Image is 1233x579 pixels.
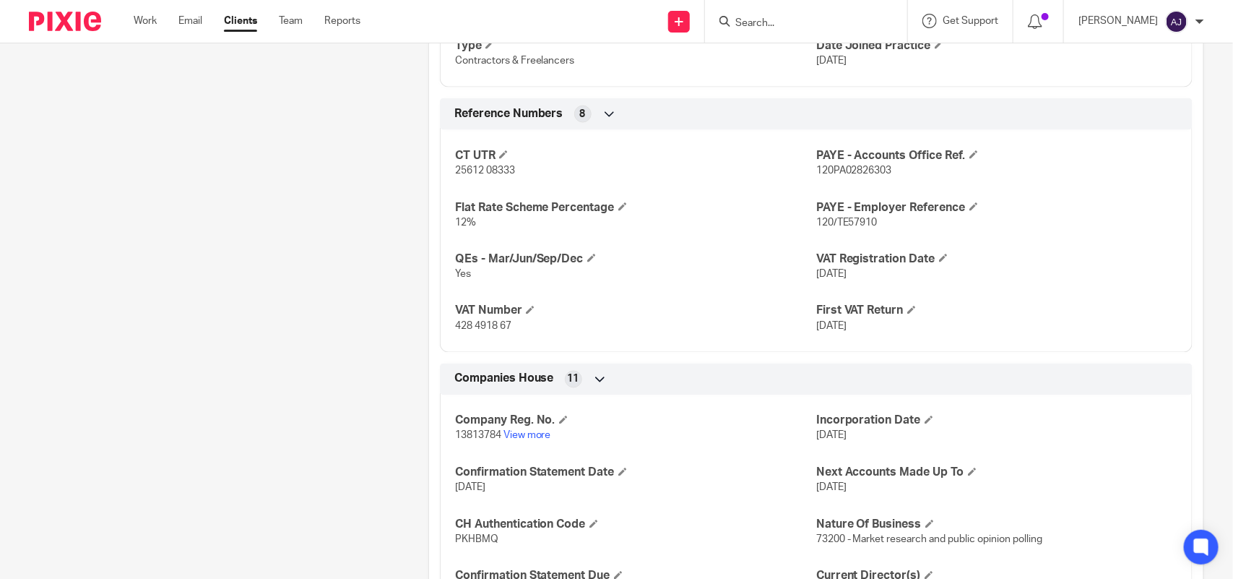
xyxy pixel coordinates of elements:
a: Team [279,14,303,28]
h4: Nature Of Business [816,518,1177,533]
img: svg%3E [1165,10,1188,33]
span: 12% [455,218,476,228]
span: 25612 08333 [455,166,515,176]
h4: Flat Rate Scheme Percentage [455,200,816,215]
span: [DATE] [816,483,847,493]
h4: PAYE - Accounts Office Ref. [816,148,1177,163]
span: 120/TE57910 [816,218,878,228]
span: [DATE] [455,483,485,493]
h4: Incorporation Date [816,413,1177,429]
span: Contractors & Freelancers [455,56,575,66]
span: 73200 - Market research and public opinion polling [816,535,1043,545]
a: View more [503,431,551,441]
h4: Date Joined Practice [816,38,1177,53]
p: [PERSON_NAME] [1078,14,1158,28]
h4: Type [455,38,816,53]
span: 428 4918 67 [455,322,511,332]
span: [DATE] [816,56,847,66]
h4: Company Reg. No. [455,413,816,429]
span: [DATE] [816,431,847,441]
a: Clients [224,14,257,28]
h4: QEs - Mar/Jun/Sep/Dec [455,252,816,267]
span: 8 [580,107,586,121]
a: Email [178,14,202,28]
h4: CT UTR [455,148,816,163]
span: [DATE] [816,322,847,332]
input: Search [734,17,864,30]
span: Get Support [943,16,998,26]
h4: First VAT Return [816,304,1177,319]
h4: CH Authentication Code [455,518,816,533]
span: PKHBMQ [455,535,498,545]
span: Companies House [454,372,554,387]
h4: Next Accounts Made Up To [816,466,1177,481]
h4: VAT Number [455,304,816,319]
h4: VAT Registration Date [816,252,1177,267]
span: 120PA02826303 [816,166,892,176]
a: Reports [324,14,360,28]
span: Yes [455,270,471,280]
img: Pixie [29,12,101,31]
span: 11 [568,372,579,387]
span: Reference Numbers [454,106,563,121]
span: 13813784 [455,431,501,441]
a: Work [134,14,157,28]
span: [DATE] [816,270,847,280]
h4: Confirmation Statement Date [455,466,816,481]
h4: PAYE - Employer Reference [816,200,1177,215]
